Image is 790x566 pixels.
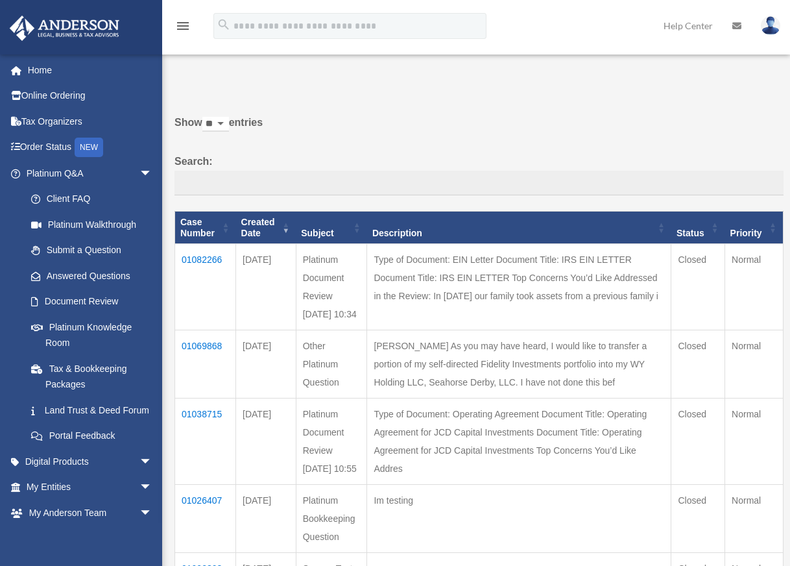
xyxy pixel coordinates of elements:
div: NEW [75,138,103,157]
a: Portal Feedback [18,423,165,449]
a: Submit a Question [18,238,165,264]
a: Home [9,57,172,83]
span: arrow_drop_down [139,449,165,475]
a: Tax & Bookkeeping Packages [18,356,165,397]
td: [DATE] [236,244,296,330]
a: Online Ordering [9,83,172,109]
th: Case Number: activate to sort column ascending [175,211,236,244]
td: Closed [671,244,725,330]
label: Show entries [174,114,784,145]
a: Platinum Knowledge Room [18,314,165,356]
a: My Entitiesarrow_drop_down [9,474,172,500]
td: [DATE] [236,399,296,485]
img: User Pic [761,16,780,35]
span: arrow_drop_down [139,474,165,501]
td: Normal [725,399,784,485]
th: Description: activate to sort column ascending [367,211,671,244]
td: 01026407 [175,485,236,553]
a: Digital Productsarrow_drop_down [9,449,172,474]
a: Answered Questions [18,263,159,289]
a: Client FAQ [18,186,165,212]
td: Normal [725,485,784,553]
span: arrow_drop_down [139,160,165,187]
th: Created Date: activate to sort column ascending [236,211,296,244]
td: Platinum Document Review [DATE] 10:55 [296,399,367,485]
td: Normal [725,330,784,399]
td: [DATE] [236,485,296,553]
a: My Anderson Teamarrow_drop_down [9,500,172,526]
td: 01069868 [175,330,236,399]
th: Subject: activate to sort column ascending [296,211,367,244]
td: [DATE] [236,330,296,399]
th: Priority: activate to sort column ascending [725,211,784,244]
td: Im testing [367,485,671,553]
td: Platinum Bookkeeping Question [296,485,367,553]
td: Platinum Document Review [DATE] 10:34 [296,244,367,330]
td: Closed [671,485,725,553]
select: Showentries [202,117,229,132]
span: arrow_drop_down [139,500,165,526]
td: Normal [725,244,784,330]
td: [PERSON_NAME] As you may have heard, I would like to transfer a portion of my self-directed Fidel... [367,330,671,399]
a: Land Trust & Deed Forum [18,397,165,423]
th: Status: activate to sort column ascending [671,211,725,244]
a: Document Review [18,289,165,315]
i: search [217,18,231,32]
a: Platinum Q&Aarrow_drop_down [9,160,165,186]
td: 01038715 [175,399,236,485]
input: Search: [174,171,784,195]
img: Anderson Advisors Platinum Portal [6,16,123,41]
td: Type of Document: Operating Agreement Document Title: Operating Agreement for JCD Capital Investm... [367,399,671,485]
td: 01082266 [175,244,236,330]
td: Closed [671,330,725,399]
a: Platinum Walkthrough [18,212,165,238]
a: Order StatusNEW [9,134,172,161]
i: menu [175,18,191,34]
a: Tax Organizers [9,108,172,134]
td: Type of Document: EIN Letter Document Title: IRS EIN LETTER Document Title: IRS EIN LETTER Top Co... [367,244,671,330]
a: menu [175,23,191,34]
label: Search: [174,153,784,195]
td: Closed [671,399,725,485]
td: Other Platinum Question [296,330,367,399]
